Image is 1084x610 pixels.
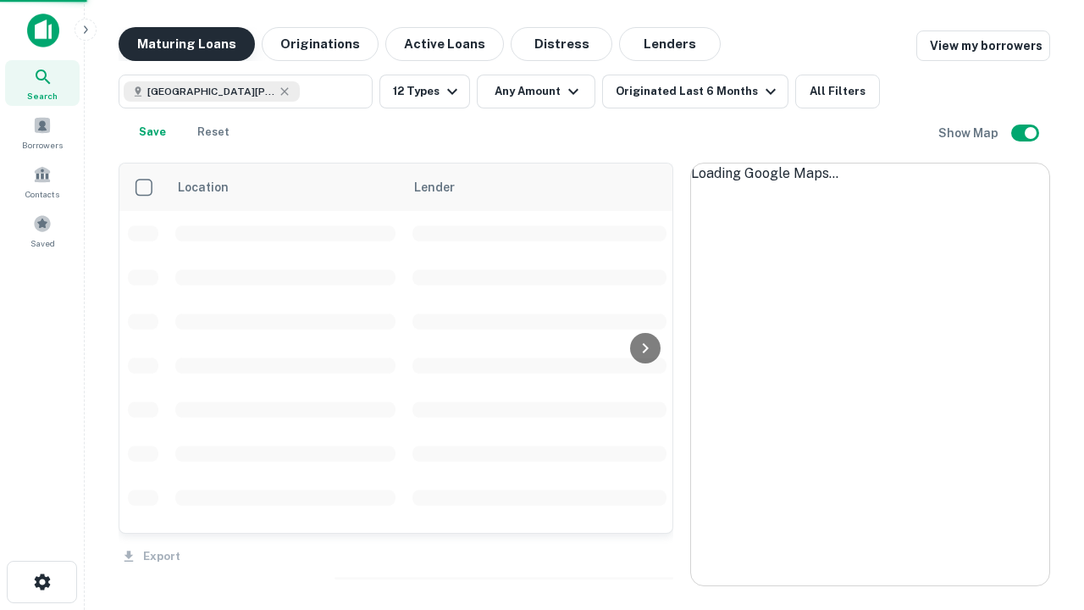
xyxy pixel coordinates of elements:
[795,75,880,108] button: All Filters
[385,27,504,61] button: Active Loans
[999,420,1084,502] iframe: Chat Widget
[5,109,80,155] a: Borrowers
[27,14,59,47] img: capitalize-icon.png
[602,75,788,108] button: Originated Last 6 Months
[938,124,1001,142] h6: Show Map
[691,164,1049,184] div: Loading Google Maps...
[147,84,274,99] span: [GEOGRAPHIC_DATA][PERSON_NAME], [GEOGRAPHIC_DATA], [GEOGRAPHIC_DATA]
[262,27,379,61] button: Originations
[177,177,251,197] span: Location
[379,75,470,108] button: 12 Types
[119,27,255,61] button: Maturing Loans
[619,27,721,61] button: Lenders
[167,164,404,211] th: Location
[27,89,58,103] span: Search
[22,138,63,152] span: Borrowers
[5,158,80,204] a: Contacts
[916,30,1050,61] a: View my borrowers
[5,208,80,253] a: Saved
[511,27,612,61] button: Distress
[186,115,241,149] button: Reset
[616,81,781,102] div: Originated Last 6 Months
[404,164,675,211] th: Lender
[5,60,80,106] a: Search
[30,236,55,250] span: Saved
[477,75,595,108] button: Any Amount
[25,187,59,201] span: Contacts
[414,177,455,197] span: Lender
[125,115,180,149] button: Save your search to get updates of matches that match your search criteria.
